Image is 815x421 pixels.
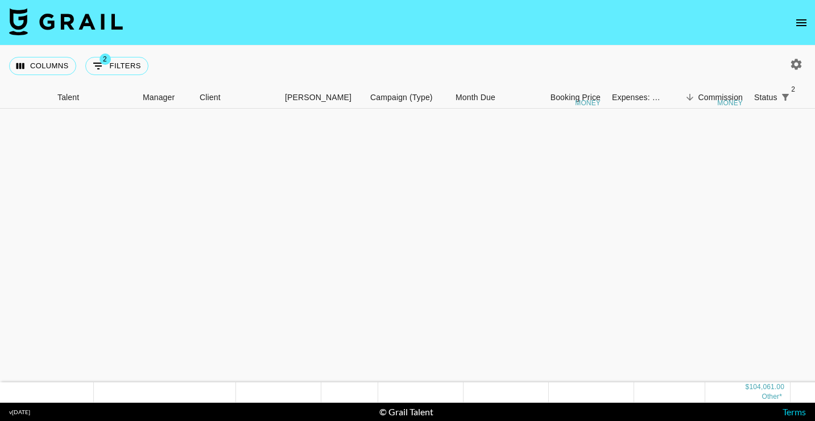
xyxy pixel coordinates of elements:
[370,86,433,109] div: Campaign (Type)
[698,86,743,109] div: Commission
[9,408,30,416] div: v [DATE]
[9,57,76,75] button: Select columns
[612,86,661,109] div: Expenses: Remove Commission?
[456,86,495,109] div: Month Due
[379,406,433,418] div: © Grail Talent
[279,86,365,109] div: Booker
[762,393,782,401] span: CA$ 9,250.00
[682,89,698,105] button: Sort
[551,86,601,109] div: Booking Price
[575,100,601,106] div: money
[194,86,279,109] div: Client
[790,11,813,34] button: open drawer
[85,57,148,75] button: Show filters
[754,86,777,109] div: Status
[777,89,793,105] button: Show filters
[777,89,793,105] div: 2 active filters
[793,89,809,105] button: Sort
[717,100,743,106] div: money
[9,8,123,35] img: Grail Talent
[783,406,806,417] a: Terms
[606,86,663,109] div: Expenses: Remove Commission?
[749,383,784,393] div: 104,061.00
[143,86,175,109] div: Manager
[450,86,521,109] div: Month Due
[746,383,750,393] div: $
[788,84,799,95] span: 2
[365,86,450,109] div: Campaign (Type)
[285,86,351,109] div: [PERSON_NAME]
[100,53,111,65] span: 2
[52,86,137,109] div: Talent
[137,86,194,109] div: Manager
[57,86,79,109] div: Talent
[200,86,221,109] div: Client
